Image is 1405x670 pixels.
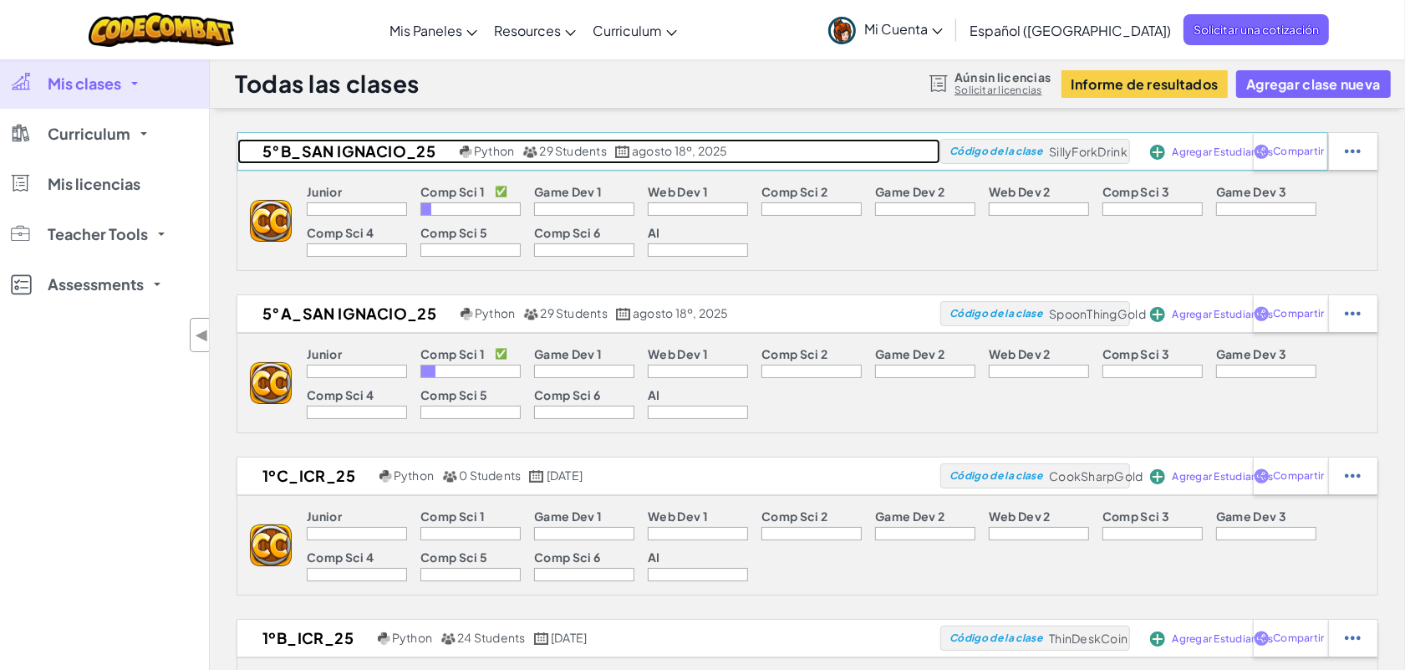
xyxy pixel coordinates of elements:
p: Comp Sci 6 [534,550,600,564]
span: Mis clases [48,76,121,91]
span: Compartir [1273,309,1324,319]
p: Game Dev 2 [875,347,944,361]
p: Comp Sci 1 [420,509,485,523]
p: Web Dev 2 [989,185,1051,198]
p: Web Dev 1 [648,509,708,523]
button: Informe de resultados [1061,70,1229,98]
img: IconAddStudents.svg [1150,307,1165,322]
span: Mis licencias [48,176,140,192]
span: Código de la clase [949,633,1042,643]
img: python.png [461,308,473,320]
img: IconStudentEllipsis.svg [1345,306,1361,321]
img: IconAddStudents.svg [1150,469,1165,484]
img: logo [250,362,292,404]
p: AI [648,388,660,401]
img: IconShare_Purple.svg [1254,631,1270,646]
a: 5°B_San Ignacio_25 Python 29 Students agosto 18º, 2025 [237,139,940,164]
button: Agregar clase nueva [1236,70,1390,98]
span: 29 Students [539,143,607,158]
span: agosto 18º, 2025 [633,305,729,320]
span: Código de la clase [949,471,1042,481]
p: Comp Sci 5 [420,550,487,564]
h2: 1ºC_ICR_25 [237,463,375,488]
img: calendar.svg [616,308,631,320]
img: IconShare_Purple.svg [1254,306,1270,321]
img: MultipleUsers.png [442,470,457,483]
span: Agregar Estudiantes [1172,147,1273,157]
p: ✅ [495,185,507,198]
p: Game Dev 1 [534,347,602,361]
p: Game Dev 3 [1216,347,1286,361]
p: Game Dev 2 [875,509,944,523]
span: Assessments [48,277,144,292]
a: 5°A_San Ignacio_25 Python 29 Students agosto 18º, 2025 [237,301,940,326]
p: Comp Sci 6 [534,226,600,239]
a: Curriculum [584,8,685,53]
span: Código de la clase [949,309,1042,319]
span: Mi Cuenta [864,20,943,38]
span: Compartir [1273,146,1324,156]
img: python.png [379,470,392,483]
p: Comp Sci 4 [307,550,374,564]
img: IconStudentEllipsis.svg [1345,468,1361,483]
p: Game Dev 2 [875,185,944,198]
img: CodeCombat logo [89,13,235,47]
a: Mi Cuenta [820,3,951,56]
span: 24 Students [457,630,526,645]
a: Mis Paneles [381,8,486,53]
img: MultipleUsers.png [523,308,538,320]
p: Comp Sci 1 [420,185,485,198]
p: Game Dev 1 [534,509,602,523]
p: Comp Sci 2 [761,185,827,198]
p: Comp Sci 4 [307,388,374,401]
span: SpoonThingGold [1049,306,1146,321]
span: Curriculum [593,22,662,39]
img: IconShare_Purple.svg [1254,144,1270,159]
img: calendar.svg [615,146,630,158]
p: Junior [307,185,342,198]
p: Comp Sci 2 [761,347,827,361]
img: IconShare_Purple.svg [1254,468,1270,483]
p: Game Dev 3 [1216,509,1286,523]
img: IconStudentEllipsis.svg [1345,144,1361,159]
img: logo [250,524,292,566]
span: Python [394,468,434,483]
span: [DATE] [551,630,587,645]
span: ◀ [195,323,209,347]
span: Español ([GEOGRAPHIC_DATA]) [970,22,1171,39]
span: Python [474,143,514,158]
p: Junior [307,509,342,523]
p: Web Dev 2 [989,347,1051,361]
span: Agregar Estudiantes [1172,634,1273,644]
span: Mis Paneles [389,22,462,39]
p: Web Dev 2 [989,509,1051,523]
a: 1ºB_ICR_25 Python 24 Students [DATE] [237,626,940,651]
p: Web Dev 1 [648,185,708,198]
img: MultipleUsers.png [522,146,537,158]
p: Comp Sci 6 [534,388,600,401]
img: MultipleUsers.png [440,632,456,645]
span: 0 Students [459,468,521,483]
p: Web Dev 1 [648,347,708,361]
h2: 1ºB_ICR_25 [237,626,374,651]
span: Compartir [1273,471,1324,481]
span: Curriculum [48,126,130,141]
p: Comp Sci 4 [307,226,374,239]
span: Agregar Estudiantes [1172,309,1273,320]
p: Comp Sci 1 [420,347,485,361]
img: IconStudentEllipsis.svg [1345,631,1361,646]
span: [DATE] [547,468,583,483]
img: IconAddStudents.svg [1150,632,1165,647]
span: Resources [494,22,561,39]
img: calendar.svg [534,632,549,645]
p: Game Dev 1 [534,185,602,198]
p: ✅ [495,347,507,361]
span: Agregar Estudiantes [1172,472,1273,482]
p: Comp Sci 5 [420,226,487,239]
span: CookSharpGold [1049,468,1143,483]
h2: 5°A_San Ignacio_25 [237,301,456,326]
span: Código de la clase [949,146,1042,156]
img: python.png [378,632,390,645]
img: python.png [460,146,472,158]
